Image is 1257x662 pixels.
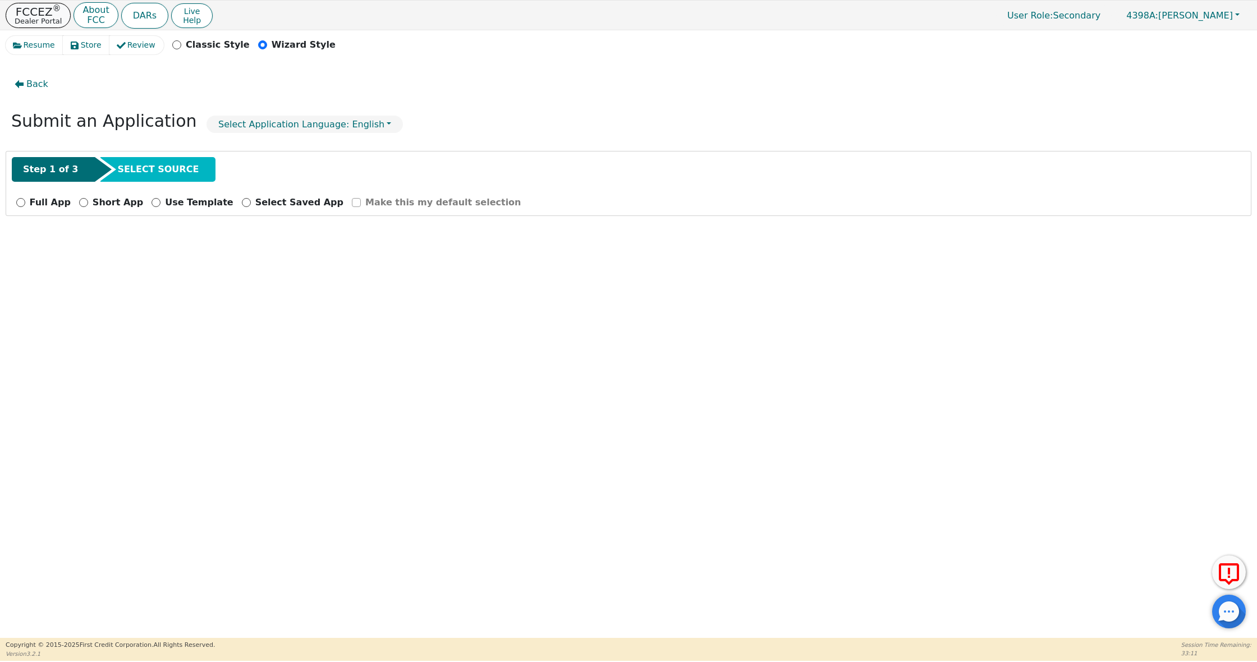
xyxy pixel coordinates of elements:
p: About [82,6,109,15]
p: FCCEZ [15,6,62,17]
button: LiveHelp [171,3,213,28]
span: Live [183,7,201,16]
span: Help [183,16,201,25]
p: Wizard Style [272,38,336,52]
span: Store [81,39,102,51]
p: Short App [93,196,143,209]
a: User Role:Secondary [996,4,1112,26]
button: Select Application Language: English [207,116,403,133]
button: 4398A:[PERSON_NAME] [1114,7,1251,24]
p: Copyright © 2015- 2025 First Credit Corporation. [6,641,215,650]
button: Report Error to FCC [1212,555,1246,589]
p: Session Time Remaining: [1181,641,1251,649]
button: AboutFCC [74,2,118,29]
p: Secondary [996,4,1112,26]
span: Resume [24,39,55,51]
button: FCCEZ®Dealer Portal [6,3,71,28]
p: Use Template [165,196,233,209]
span: Step 1 of 3 [23,163,78,176]
span: User Role : [1007,10,1053,21]
span: Review [127,39,155,51]
sup: ® [53,3,61,13]
p: Make this my default selection [365,196,521,209]
p: Version 3.2.1 [6,650,215,658]
button: Resume [6,36,63,54]
button: Back [6,71,57,97]
button: Store [63,36,110,54]
button: DARs [121,3,168,29]
h2: Submit an Application [11,111,197,131]
button: Review [109,36,164,54]
span: 4398A: [1126,10,1158,21]
p: Classic Style [186,38,250,52]
p: FCC [82,16,109,25]
span: [PERSON_NAME] [1126,10,1233,21]
p: Select Saved App [255,196,343,209]
span: Back [26,77,48,91]
span: All Rights Reserved. [153,641,215,649]
p: 33:11 [1181,649,1251,658]
p: Full App [30,196,71,209]
p: Dealer Portal [15,17,62,25]
span: SELECT SOURCE [117,163,199,176]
